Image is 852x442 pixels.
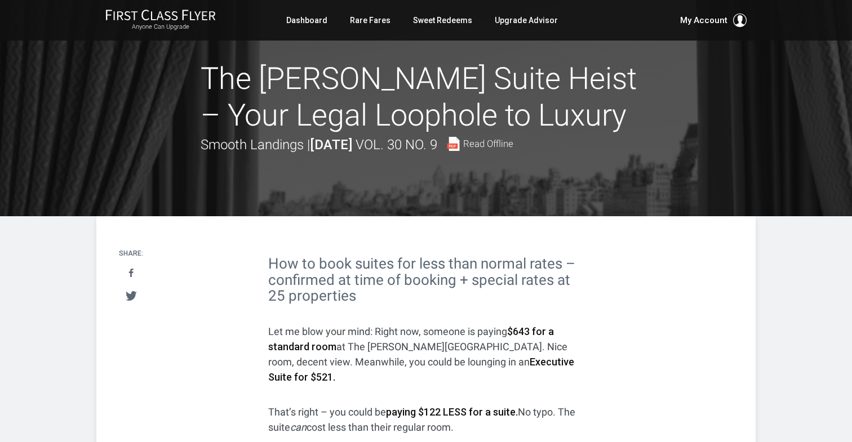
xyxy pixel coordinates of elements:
[119,250,143,257] h4: Share:
[386,406,518,418] strong: paying $122 LESS for a suite.
[286,10,327,30] a: Dashboard
[310,137,352,153] strong: [DATE]
[105,23,216,31] small: Anyone Can Upgrade
[105,9,216,21] img: First Class Flyer
[268,325,554,352] strong: $643 for a standard room
[350,10,390,30] a: Rare Fares
[119,263,143,284] a: Share
[268,356,574,383] strong: Executive Suite for $521.
[680,14,727,27] span: My Account
[290,421,307,433] em: can
[680,14,747,27] button: My Account
[201,134,513,155] div: Smooth Landings |
[495,10,558,30] a: Upgrade Advisor
[201,61,651,134] h1: The [PERSON_NAME] Suite Heist – Your Legal Loophole to Luxury
[268,256,584,304] h2: How to book suites for less than normal rates – confirmed at time of booking + special rates at 2...
[268,324,584,385] p: Let me blow your mind: Right now, someone is paying at The [PERSON_NAME][GEOGRAPHIC_DATA]. Nice r...
[413,10,472,30] a: Sweet Redeems
[463,139,513,149] span: Read Offline
[446,137,513,151] a: Read Offline
[268,404,584,435] p: That’s right – you could be No typo. The suite cost less than their regular room.
[105,9,216,32] a: First Class FlyerAnyone Can Upgrade
[119,285,143,306] a: Tweet
[446,137,460,151] img: pdf-file.svg
[356,137,437,153] span: Vol. 30 No. 9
